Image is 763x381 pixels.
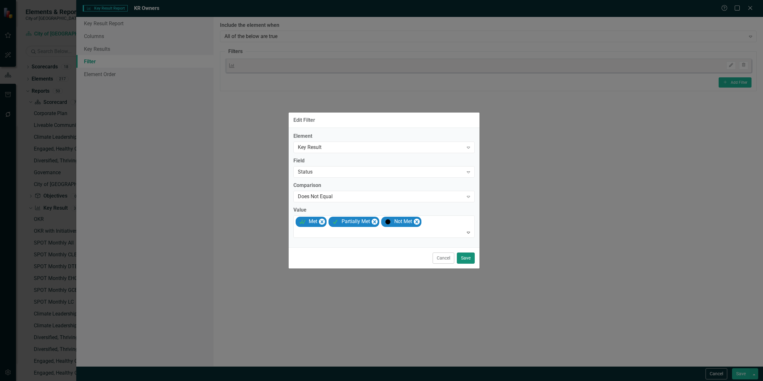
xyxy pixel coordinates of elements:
[332,219,338,225] img: Partially Met
[433,253,454,264] button: Cancel
[385,219,391,225] img: Not Met
[319,219,325,225] div: Remove [object Object]
[309,218,317,225] div: Met
[293,206,475,214] label: Value
[342,218,370,225] div: Partially Met
[298,144,464,151] div: Key Result
[298,168,464,176] div: Status
[293,182,475,189] label: Comparison
[457,253,475,264] button: Save
[298,193,464,200] div: Does Not Equal
[372,219,378,225] div: Remove [object Object]
[394,218,412,225] div: Not Met
[414,219,420,225] div: Remove [object Object]
[299,219,306,225] img: Met
[293,133,475,140] label: Element
[293,117,315,123] div: Edit Filter
[293,157,475,165] label: Field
